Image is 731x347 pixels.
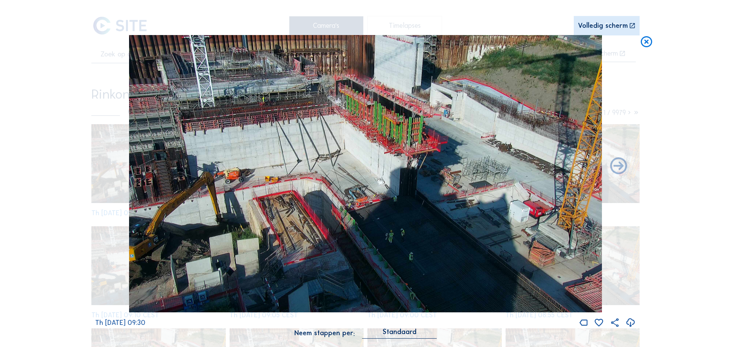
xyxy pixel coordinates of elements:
img: Image [129,35,602,313]
div: Volledig scherm [578,22,628,30]
span: Th [DATE] 09:30 [95,318,145,327]
div: Standaard [383,328,417,335]
i: Back [608,156,629,177]
div: Neem stappen per: [294,330,355,337]
div: Standaard [362,328,437,339]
